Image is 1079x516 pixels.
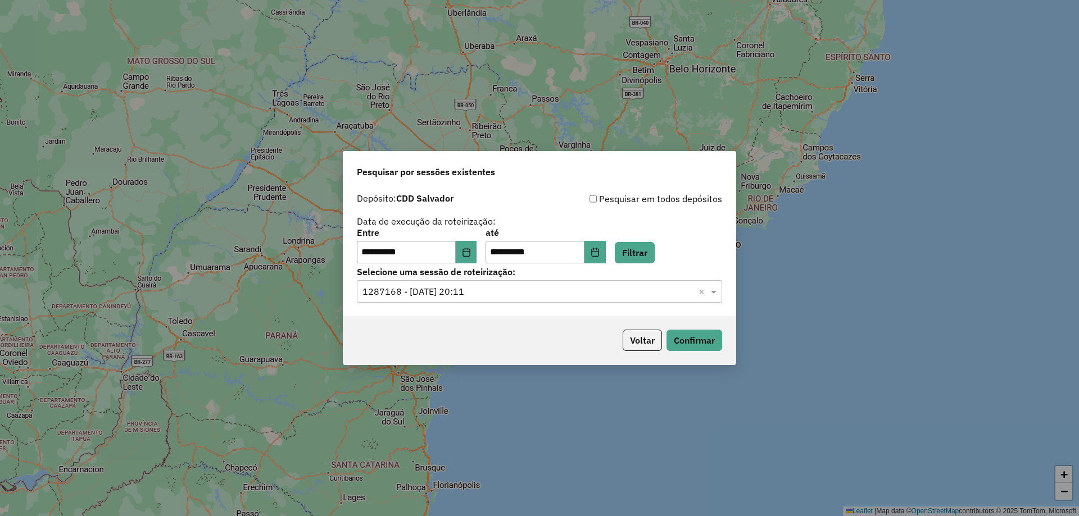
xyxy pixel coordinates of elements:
label: Selecione uma sessão de roteirização: [357,265,722,278]
label: Data de execução da roteirização: [357,214,496,228]
button: Confirmar [667,330,722,351]
label: até [486,226,605,239]
span: Pesquisar por sessões existentes [357,165,495,179]
strong: CDD Salvador [396,193,454,204]
label: Depósito: [357,191,454,205]
button: Choose Date [584,241,606,263]
button: Filtrar [615,242,655,263]
span: Clear all [699,285,708,298]
button: Voltar [623,330,662,351]
button: Choose Date [456,241,477,263]
div: Pesquisar em todos depósitos [539,192,722,206]
label: Entre [357,226,477,239]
